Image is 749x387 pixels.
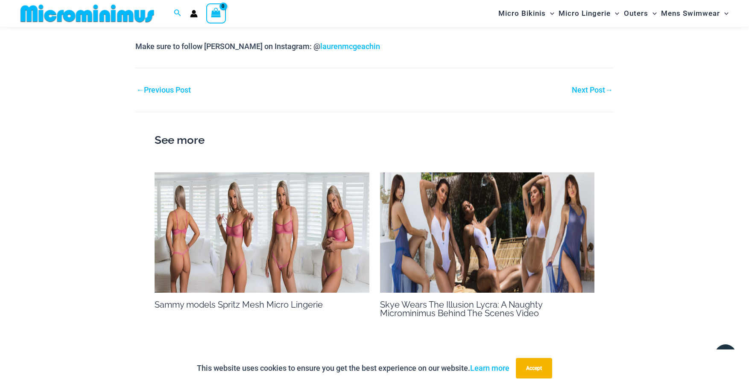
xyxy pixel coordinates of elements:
a: Mens SwimwearMenu ToggleMenu Toggle [659,3,731,24]
span: Micro Lingerie [559,3,611,24]
span: Outers [624,3,648,24]
p: This website uses cookies to ensure you get the best experience on our website. [197,362,509,375]
nav: Site Navigation [495,1,732,26]
a: Next Post→ [572,86,613,94]
span: Mens Swimwear [661,3,720,24]
button: Accept [516,358,552,378]
span: Micro Bikinis [498,3,546,24]
nav: Post navigation [135,68,614,96]
p: Make sure to follow [PERSON_NAME] on Instagram: @ [135,40,614,53]
span: ← [136,85,144,94]
a: Search icon link [174,8,181,19]
a: Sammy models Spritz Mesh Micro Lingerie [155,300,323,310]
span: Menu Toggle [611,3,619,24]
img: SKYE 2000 x 700 Thumbnail [380,172,595,293]
h2: See more [155,131,594,149]
img: MM SHOP LOGO FLAT [17,4,158,23]
a: Skye Wears The Illusion Lycra: A Naughty Microminimus Behind The Scenes Video [380,300,542,318]
span: → [605,85,613,94]
a: Micro BikinisMenu ToggleMenu Toggle [496,3,556,24]
span: Menu Toggle [720,3,729,24]
a: Learn more [470,364,509,372]
a: laurenmcgeachin [320,42,380,51]
a: Account icon link [190,10,198,17]
img: MM BTS Sammy 2000 x 700 Thumbnail 1 [155,172,369,293]
span: Menu Toggle [546,3,554,24]
a: Micro LingerieMenu ToggleMenu Toggle [556,3,621,24]
span: Menu Toggle [648,3,657,24]
a: OutersMenu ToggleMenu Toggle [622,3,659,24]
a: ←Previous Post [136,86,191,94]
a: View Shopping Cart, empty [206,3,226,23]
